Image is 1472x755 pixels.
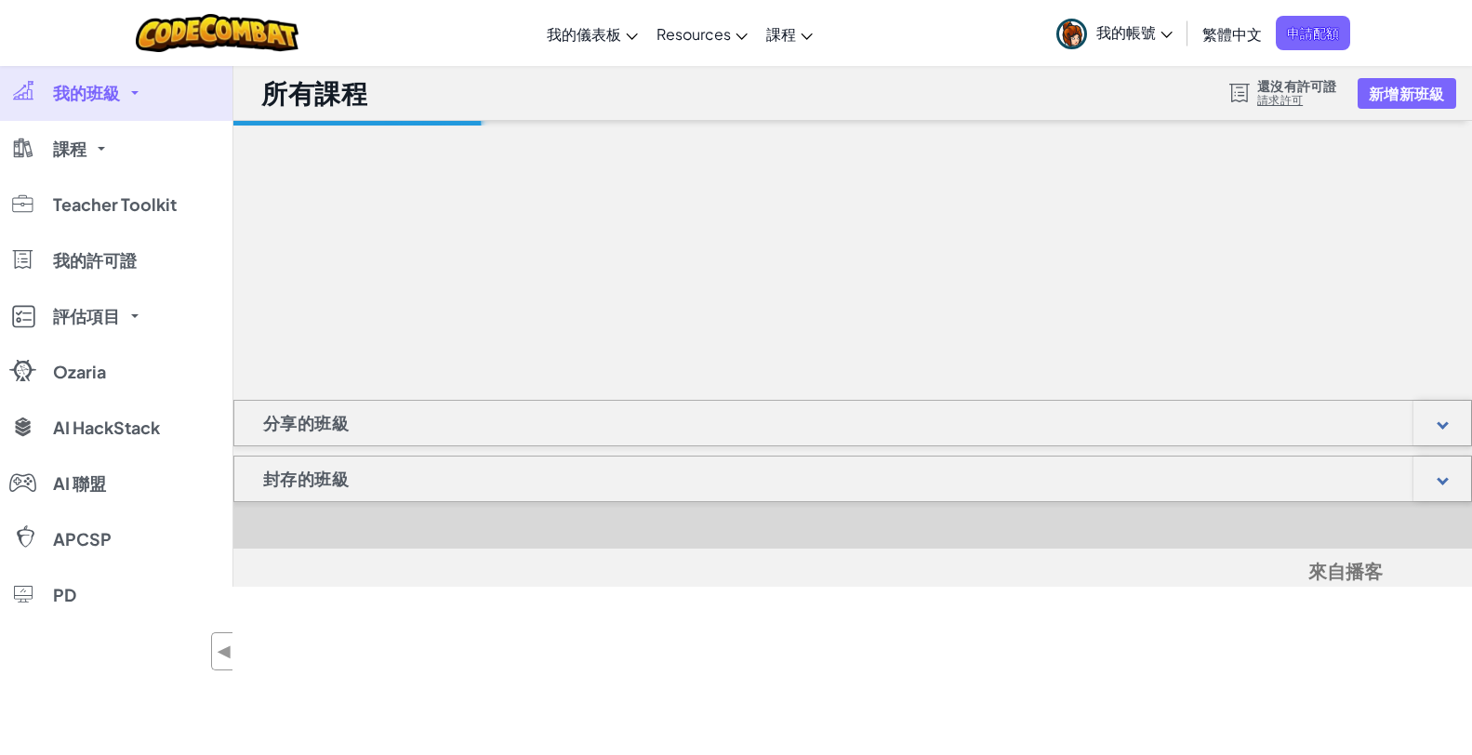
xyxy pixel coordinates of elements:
[53,252,137,269] span: 我的許可證
[537,8,647,59] a: 我的儀表板
[1096,22,1173,42] span: 我的帳號
[1358,78,1455,109] button: 新增新班級
[656,24,731,44] span: Resources
[1257,78,1336,93] span: 還沒有許可證
[1202,24,1262,44] span: 繁體中文
[136,14,298,52] img: CodeCombat logo
[766,24,796,44] span: 課程
[757,8,822,59] a: 課程
[53,364,106,380] span: Ozaria
[1193,8,1271,59] a: 繁體中文
[261,75,367,111] h1: 所有課程
[1257,93,1336,108] a: 請求許可
[234,456,378,502] h1: 封存的班級
[323,558,1383,587] h5: 來自播客
[234,400,378,446] h1: 分享的班級
[53,308,120,325] span: 評估項目
[1056,19,1087,49] img: avatar
[1047,4,1182,62] a: 我的帳號
[647,8,757,59] a: Resources
[217,638,232,665] span: ◀
[53,196,177,213] span: Teacher Toolkit
[53,85,120,101] span: 我的班級
[53,140,86,157] span: 課程
[53,475,106,492] span: AI 聯盟
[547,24,621,44] span: 我的儀表板
[53,419,160,436] span: AI HackStack
[1276,16,1350,50] a: 申請配額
